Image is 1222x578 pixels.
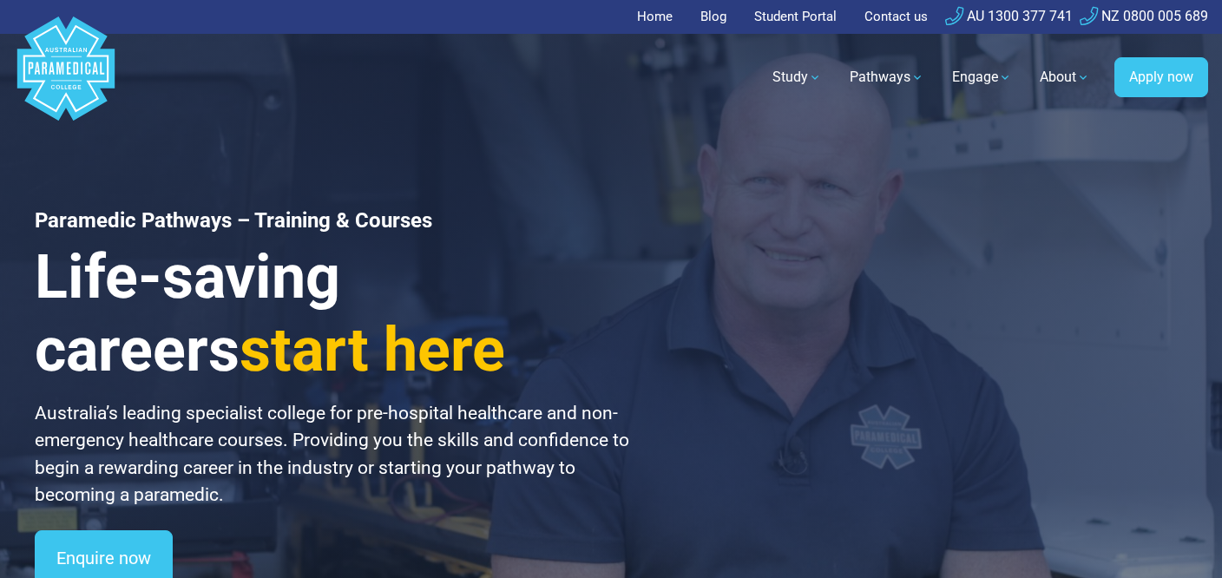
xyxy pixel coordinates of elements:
a: Australian Paramedical College [14,34,118,122]
a: Study [762,53,832,102]
a: AU 1300 377 741 [945,8,1073,24]
a: About [1029,53,1100,102]
a: Pathways [839,53,935,102]
span: start here [240,314,505,385]
a: Engage [942,53,1022,102]
h3: Life-saving careers [35,240,632,386]
h1: Paramedic Pathways – Training & Courses [35,208,632,233]
a: NZ 0800 005 689 [1080,8,1208,24]
p: Australia’s leading specialist college for pre-hospital healthcare and non-emergency healthcare c... [35,400,632,509]
a: Apply now [1114,57,1208,97]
